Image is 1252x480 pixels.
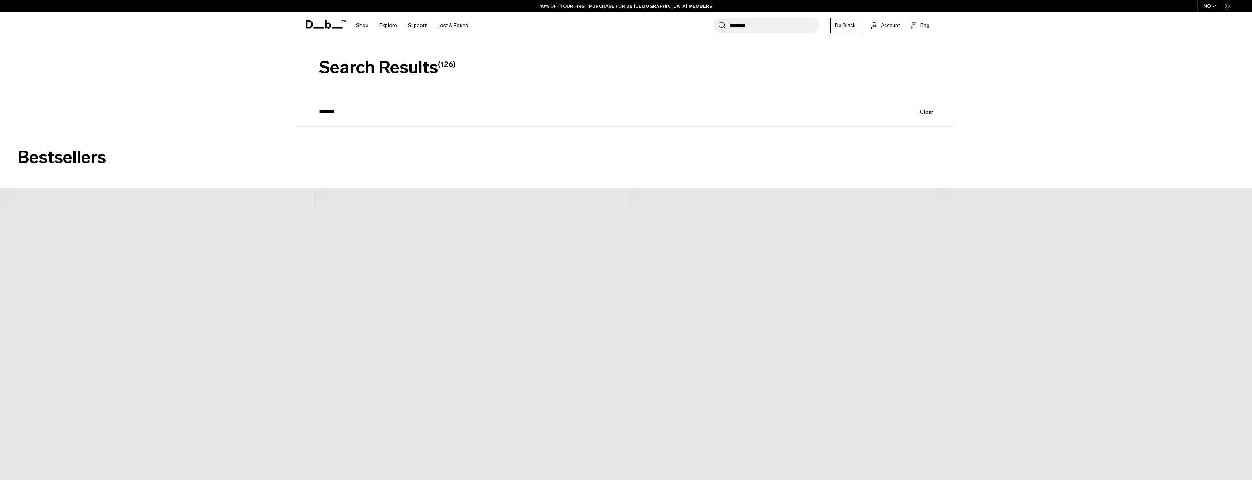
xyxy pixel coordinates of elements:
[881,22,900,29] span: Account
[319,57,456,78] span: Search Results
[438,60,456,69] span: (126)
[356,12,368,38] a: Shop
[911,21,930,30] button: Bag
[408,12,427,38] a: Support
[438,12,468,38] a: Lost & Found
[379,12,397,38] a: Explore
[18,144,1234,170] h2: Bestsellers
[920,22,930,29] span: Bag
[540,3,712,10] a: 10% OFF YOUR FIRST PURCHASE FOR DB [DEMOGRAPHIC_DATA] MEMBERS
[830,18,860,33] a: Db Black
[351,12,474,38] nav: Main Navigation
[920,109,933,114] button: Clear
[871,21,900,30] a: Account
